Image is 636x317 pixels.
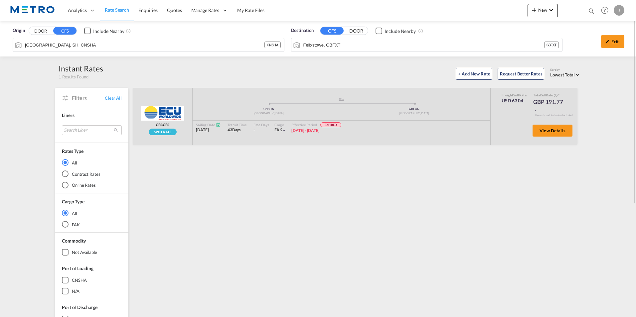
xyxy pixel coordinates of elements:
[62,265,93,271] span: Port of Loading
[53,27,77,35] button: CFS
[553,93,557,98] button: Spot Rates are dynamic & can fluctuate with time
[13,27,25,34] span: Origin
[502,93,527,97] div: Freight Rate
[376,27,416,34] md-checkbox: Checkbox No Ink
[72,277,87,283] div: CNSHA
[196,111,342,116] div: [GEOGRAPHIC_DATA]
[291,128,320,134] div: 14 May 2025 - 31 May 2025
[29,27,52,35] button: DOOR
[320,122,341,128] span: EXPIRED
[530,6,538,14] md-icon: icon-plus 400-fg
[253,127,255,133] div: -
[138,7,158,13] span: Enquiries
[105,95,122,101] span: Clear All
[62,182,122,188] md-radio-button: Online Rates
[530,7,555,13] span: New
[62,148,83,155] div: Rates Type
[541,93,546,97] span: Sell
[25,40,264,50] input: Search by Port
[540,128,565,133] span: View Details
[338,98,346,101] md-icon: assets/icons/custom/ship-fill.svg
[216,122,221,127] md-icon: Schedules Available
[62,277,122,283] md-checkbox: CNSHA
[62,170,122,177] md-radio-button: Contract Rates
[62,159,122,166] md-radio-button: All
[614,5,624,16] div: J
[149,129,177,135] div: Rollable available
[274,122,287,127] div: Cargo
[228,122,247,127] div: Transit Time
[282,128,286,133] md-icon: icon-chevron-down
[291,122,341,128] div: Effective Period
[149,129,177,135] img: Spot_rate_v2.png
[62,198,84,205] div: Cargo Type
[498,68,544,80] button: Request Better Rates
[72,288,79,294] div: N/A
[533,93,566,98] div: Total Rate
[62,238,86,244] span: Commodity
[62,112,74,118] span: Liners
[550,72,575,77] span: Lowest Total
[59,63,103,74] div: Instant Rates
[167,7,182,13] span: Quotes
[196,122,221,127] div: Sailing Date
[126,28,131,34] md-icon: Unchecked: Ignores neighbouring ports when fetching rates.Checked : Includes neighbouring ports w...
[530,114,577,117] div: Remark and Inclusion included
[533,98,566,114] div: GBP 191.77
[320,27,344,35] button: CFS
[68,7,87,14] span: Analytics
[588,7,595,17] div: icon-magnify
[72,94,105,102] span: Filters
[291,128,320,133] span: [DATE] - [DATE]
[62,288,122,294] md-checkbox: N/A
[513,93,519,97] span: Sell
[418,28,423,34] md-icon: Unchecked: Ignores neighbouring ports when fetching rates.Checked : Includes neighbouring ports w...
[228,127,247,133] div: 43Days
[605,39,610,44] md-icon: icon-pencil
[601,35,624,48] div: icon-pencilEdit
[62,210,122,216] md-radio-button: All
[59,74,88,80] span: 1 Results Found
[237,7,264,13] span: My Rate Files
[84,27,124,34] md-checkbox: Checkbox No Ink
[291,38,562,52] md-input-container: Felixstowe, GBFXT
[533,108,538,113] md-icon: icon-chevron-down
[588,7,595,15] md-icon: icon-magnify
[533,125,572,137] button: View Details
[599,5,610,16] span: Help
[62,304,97,310] span: Port of Discharge
[456,68,492,80] button: + Add New Rate
[342,111,487,116] div: [GEOGRAPHIC_DATA]
[62,221,122,228] md-radio-button: FAK
[274,127,282,132] span: FAK
[291,27,314,34] span: Destination
[502,97,527,104] div: USD 63.04
[253,122,269,127] div: Free Days
[550,68,581,72] div: Sort by
[191,7,220,14] span: Manage Rates
[345,27,368,35] button: DOOR
[156,122,169,127] span: CFS/CFS
[93,28,124,35] div: Include Nearby
[528,4,558,17] button: icon-plus 400-fgNewicon-chevron-down
[196,107,342,111] div: CNSHA
[303,40,544,50] input: Search by Port
[264,42,281,48] div: CNSHA
[72,249,97,255] div: not available
[547,6,555,14] md-icon: icon-chevron-down
[557,93,559,97] span: Subject to Remarks
[544,42,559,48] div: GBFXT
[105,7,129,13] span: Rate Search
[13,38,284,52] md-input-container: Shanghai, SH, CNSHA
[599,5,614,17] div: Help
[385,28,416,35] div: Include Nearby
[141,106,184,121] img: ECU WORLDWIDE (UK) LTD.
[196,127,221,133] div: [DATE]
[10,3,55,18] img: 25181f208a6c11efa6aa1bf80d4cef53.png
[342,107,487,111] div: GBLON
[550,70,581,78] md-select: Select: Lowest Total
